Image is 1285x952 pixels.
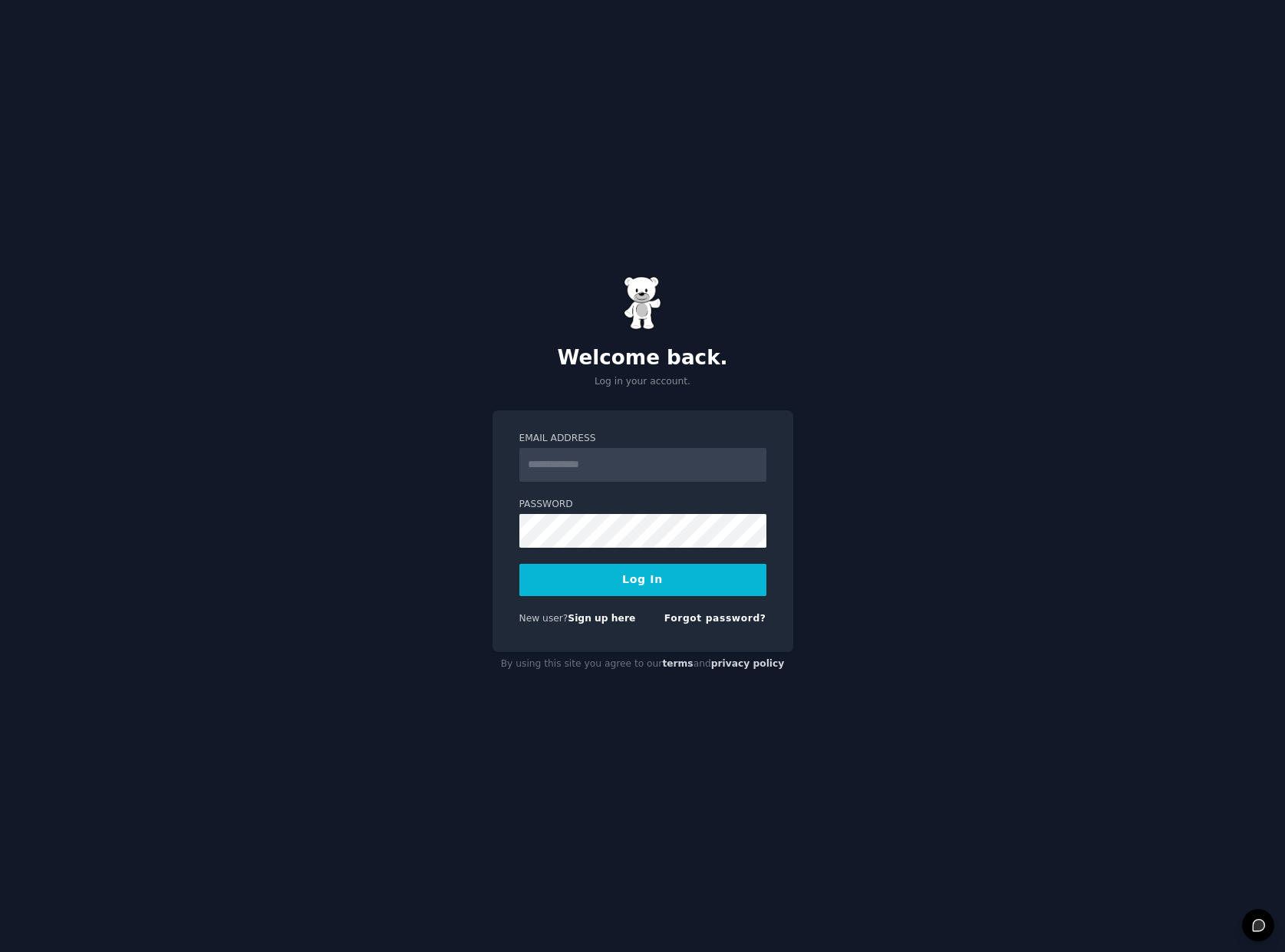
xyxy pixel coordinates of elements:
[664,613,766,624] a: Forgot password?
[519,498,766,512] label: Password
[519,432,766,446] label: Email Address
[568,613,635,624] a: Sign up here
[662,658,693,669] a: terms
[493,375,793,389] p: Log in your account.
[493,346,793,371] h2: Welcome back.
[493,652,793,677] div: By using this site you agree to our and
[711,658,785,669] a: privacy policy
[624,276,662,330] img: Gummy Bear
[519,613,568,624] span: New user?
[519,564,766,596] button: Log In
